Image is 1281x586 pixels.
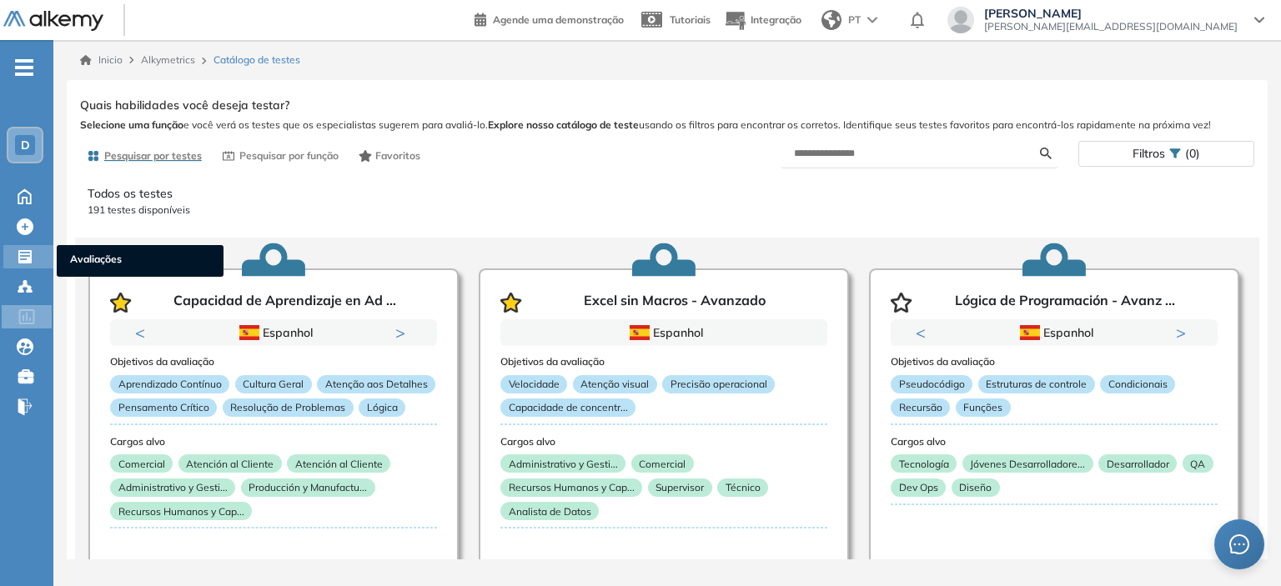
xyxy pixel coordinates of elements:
img: ESP [1020,325,1040,340]
div: Espanhol [560,323,769,342]
button: 2 [1051,346,1064,348]
p: Atenção aos Detalhes [317,375,435,393]
p: Pseudocódigo [891,375,972,393]
h3: Objetivos da avaliação [891,356,1218,368]
button: 3 [290,346,304,348]
span: Alkymetrics [141,53,195,66]
img: ESP [630,325,650,340]
span: [PERSON_NAME][EMAIL_ADDRESS][DOMAIN_NAME] [984,20,1238,33]
img: world [821,10,841,30]
h3: Cargos alvo [110,436,437,448]
span: Avaliações [70,252,210,270]
p: Lógica de Programación - Avanz ... [955,293,1175,313]
span: Tutoriais [670,13,711,26]
p: 191 testes disponíveis [88,203,1247,218]
span: PT [848,13,861,28]
p: Estruturas de controle [978,375,1095,393]
b: Explore nosso catálogo de teste [488,118,639,131]
span: e você verá os testes que os especialistas sugerem para avaliá-lo. usando os filtros para encontr... [80,118,1254,133]
button: Pesquisar por testes [80,142,208,170]
p: Lógica [359,398,405,417]
p: Jóvenes Desarrolladore... [962,454,1093,473]
button: Previous [916,324,932,341]
p: QA [1183,454,1213,473]
h3: Objetivos da avaliação [500,356,827,368]
p: Atención al Cliente [178,454,282,473]
p: Desarrollador [1098,454,1177,473]
p: Comercial [110,454,173,473]
p: Pensamento Crítico [110,398,217,417]
button: Previous [135,324,152,341]
div: Espanhol [169,323,379,342]
button: 1 [1024,346,1044,348]
p: Recursos Humanos y Cap... [500,478,642,497]
p: Capacidade de concentr... [500,398,635,417]
p: Técnico [717,478,768,497]
button: Next [395,324,412,341]
img: arrow [867,17,877,23]
p: Condicionais [1100,375,1175,393]
span: Integração [751,13,801,26]
p: Todos os testes [88,185,1247,203]
h3: Cargos alvo [500,436,827,448]
h3: Cargos alvo [891,436,1218,448]
p: Atención al Cliente [287,454,390,473]
img: ESP [239,325,259,340]
span: Agende uma demonstração [493,13,624,26]
p: Analista de Datos [500,502,599,520]
span: Filtros [1133,142,1165,166]
button: Favoritos [352,142,428,170]
p: Aprendizado Contínuo [110,375,229,393]
button: Integração [724,3,801,38]
button: Pesquisar por função [215,142,345,170]
i: - [15,66,33,69]
p: Supervisor [648,478,712,497]
p: Administrativo y Gesti... [500,454,625,473]
button: 3 [1071,346,1084,348]
p: Atenção visual [573,375,657,393]
h3: Objetivos da avaliação [110,356,437,368]
p: Diseño [952,478,1000,497]
p: Funções [956,398,1011,417]
p: Tecnología [891,454,957,473]
b: Selecione uma função [80,118,183,131]
button: Next [1176,324,1193,341]
span: Quais habilidades você deseja testar? [80,97,289,114]
span: Catálogo de testes [213,53,300,68]
span: Pesquisar por testes [104,148,202,163]
span: message [1229,534,1249,554]
p: Velocidade [500,375,567,393]
p: Comercial [631,454,694,473]
p: Excel sin Macros - Avanzado [584,293,766,313]
p: Administrativo y Gesti... [110,478,235,497]
p: Cultura Geral [235,375,312,393]
p: Precisão operacional [662,375,775,393]
button: 1 [244,346,264,348]
p: Recursão [891,398,950,417]
div: Espanhol [950,323,1159,342]
span: Favoritos [375,148,420,163]
a: Agende uma demonstração [475,8,624,28]
a: Inicio [80,53,123,68]
p: Resolução de Problemas [223,398,354,417]
p: Producción y Manufactu... [241,478,375,497]
span: [PERSON_NAME] [984,7,1238,20]
span: (0) [1185,142,1200,166]
p: Recursos Humanos y Cap... [110,502,252,520]
span: D [21,138,30,152]
p: Dev Ops [891,478,946,497]
p: Capacidad de Aprendizaje en Ad ... [173,293,396,313]
button: 2 [270,346,284,348]
img: Logotipo [3,11,103,32]
span: Pesquisar por função [239,148,339,163]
